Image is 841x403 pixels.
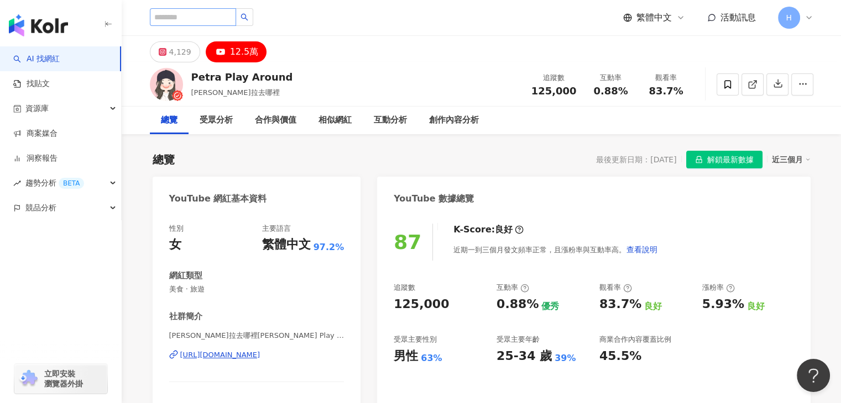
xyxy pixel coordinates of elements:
div: BETA [59,178,84,189]
div: 良好 [644,300,662,312]
div: 最後更新日期：[DATE] [596,155,676,164]
span: 趨勢分析 [25,171,84,195]
div: 男性 [394,348,418,365]
div: 創作內容分析 [429,114,479,127]
span: 立即安裝 瀏覽器外掛 [44,369,83,389]
div: 受眾主要性別 [394,335,437,344]
a: [URL][DOMAIN_NAME] [169,350,344,360]
span: [PERSON_NAME]拉去哪裡 [191,88,280,97]
div: 互動分析 [374,114,407,127]
div: 優秀 [541,300,559,312]
div: 漲粉率 [702,283,735,293]
span: 查看說明 [626,245,657,254]
span: 0.88% [593,86,628,97]
span: 活動訊息 [720,12,756,23]
div: 39% [555,352,576,364]
div: 觀看率 [599,283,632,293]
button: 查看說明 [626,238,658,261]
a: searchAI 找網紅 [13,54,60,65]
img: KOL Avatar [150,68,183,101]
div: Petra Play Around [191,70,293,84]
div: 125,000 [394,296,449,313]
div: 近期一到三個月發文頻率正常，且漲粉率與互動率高。 [453,238,658,261]
button: 4,129 [150,41,200,62]
span: 資源庫 [25,96,49,121]
div: 0.88% [497,296,539,313]
div: 良好 [747,300,765,312]
div: [URL][DOMAIN_NAME] [180,350,260,360]
div: 4,129 [169,44,191,60]
div: 網紅類型 [169,270,202,282]
div: 社群簡介 [169,311,202,322]
div: 87 [394,231,421,253]
div: 互動率 [497,283,529,293]
div: 追蹤數 [531,72,577,83]
div: 63% [421,352,442,364]
div: 25-34 歲 [497,348,552,365]
div: 受眾主要年齡 [497,335,540,344]
div: 近三個月 [772,152,811,167]
img: logo [9,14,68,36]
span: 繁體中文 [636,12,672,24]
div: 女 [169,236,181,253]
a: 洞察報告 [13,153,58,164]
span: rise [13,179,21,187]
span: 97.2% [314,241,344,253]
span: H [786,12,792,24]
div: 總覽 [153,152,175,167]
div: 受眾分析 [200,114,233,127]
div: 互動率 [590,72,632,83]
img: chrome extension [18,370,39,388]
div: 追蹤數 [394,283,415,293]
span: 83.7% [649,86,683,97]
div: 總覽 [161,114,177,127]
span: 125,000 [531,85,577,97]
div: 良好 [495,224,513,236]
a: 商案媒合 [13,128,58,139]
span: 美食 · 旅遊 [169,284,344,294]
div: K-Score : [453,224,524,236]
div: 商業合作內容覆蓋比例 [599,335,671,344]
span: 解鎖最新數據 [707,151,754,169]
iframe: Help Scout Beacon - Open [797,359,830,392]
div: 相似網紅 [318,114,352,127]
div: 合作與價值 [255,114,296,127]
div: 5.93% [702,296,744,313]
span: [PERSON_NAME]拉去哪裡[PERSON_NAME] Play Around | @petraplayaround | UCUYyWZOQo350bA902qRsrfQ [169,331,344,341]
div: 性別 [169,224,184,234]
span: search [241,13,248,21]
div: 12.5萬 [230,44,259,60]
div: 83.7% [599,296,641,313]
a: 找貼文 [13,78,50,89]
span: lock [695,156,703,163]
span: 競品分析 [25,195,56,220]
div: 45.5% [599,348,641,365]
div: 主要語言 [262,224,291,234]
button: 12.5萬 [206,41,267,62]
div: 繁體中文 [262,236,311,253]
div: YouTube 數據總覽 [394,193,474,205]
div: YouTube 網紅基本資料 [169,193,267,205]
div: 觀看率 [645,72,687,83]
a: chrome extension立即安裝 瀏覽器外掛 [14,364,107,394]
button: 解鎖最新數據 [686,151,762,168]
